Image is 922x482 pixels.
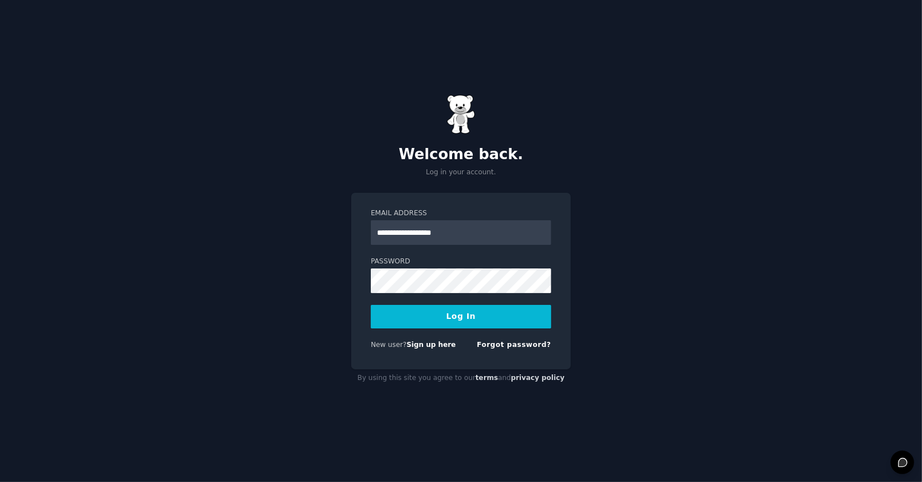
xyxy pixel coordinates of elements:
[532,226,546,239] keeper-lock: Open Keeper Popup
[407,341,456,349] a: Sign up here
[371,257,551,267] label: Password
[447,95,475,134] img: Gummy Bear
[351,369,571,387] div: By using this site you agree to our and
[371,305,551,328] button: Log In
[476,374,498,382] a: terms
[351,168,571,178] p: Log in your account.
[371,208,551,219] label: Email Address
[351,146,571,164] h2: Welcome back.
[511,374,565,382] a: privacy policy
[477,341,551,349] a: Forgot password?
[371,341,407,349] span: New user?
